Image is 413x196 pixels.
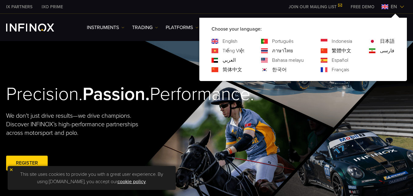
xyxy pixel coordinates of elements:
[346,4,379,10] a: INFINOX MENU
[223,57,236,64] a: Language
[2,4,37,10] a: INFINOX
[117,179,146,185] a: cookie policy
[6,112,150,137] p: We don't just drive results—we drive champions. Discover INFINOX’s high-performance partnerships ...
[332,57,348,64] a: Language
[37,4,68,10] a: INFINOX
[380,38,395,45] a: Language
[272,66,287,73] a: Language
[166,24,198,31] a: PLATFORMS
[223,66,242,73] a: Language
[284,4,346,9] a: JOIN OUR MAILING LIST
[11,169,173,187] p: This site uses cookies to provide you with a great user experience. By using [DOMAIN_NAME], you a...
[83,83,150,105] strong: Passion.
[223,38,238,45] a: Language
[380,47,394,54] a: Language
[87,24,124,31] a: Instruments
[272,47,293,54] a: Language
[332,47,351,54] a: Language
[388,3,400,10] span: en
[6,83,186,105] h2: Precision. Performance.
[6,156,48,171] a: REGISTER
[132,24,158,31] a: TRADING
[6,24,68,31] a: INFINOX Logo
[223,47,244,54] a: Language
[272,38,293,45] a: Language
[332,66,349,73] a: Language
[332,38,352,45] a: Language
[272,57,304,64] a: Language
[212,25,395,33] p: Choose your language:
[9,168,13,172] img: yellow close icon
